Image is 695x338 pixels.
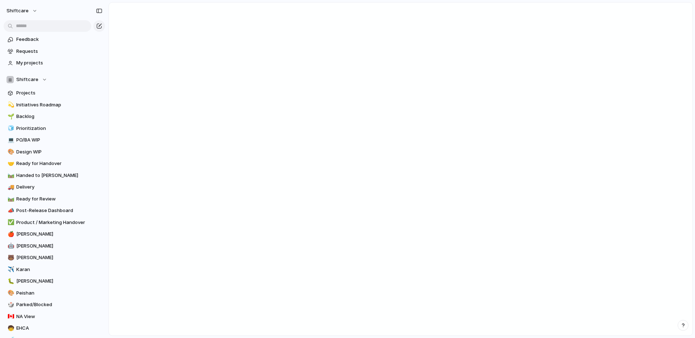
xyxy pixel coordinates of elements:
a: ✈️Karan [4,264,105,275]
a: 🐻[PERSON_NAME] [4,252,105,263]
div: 🧒 [8,324,13,333]
div: 🚚 [8,183,13,191]
span: shiftcare [7,7,29,14]
a: 🧒EHCA [4,323,105,334]
div: 🎲 [8,301,13,309]
a: My projects [4,58,105,68]
button: 💻 [7,136,14,144]
div: 🇨🇦 [8,312,13,321]
span: Product / Marketing Handover [16,219,102,226]
a: 🇨🇦NA View [4,311,105,322]
a: Feedback [4,34,105,45]
a: 🚚Delivery [4,182,105,193]
a: 🤝Ready for Handover [4,158,105,169]
span: Backlog [16,113,102,120]
button: 🧒 [7,325,14,332]
button: 💫 [7,101,14,109]
button: 🎨 [7,148,14,156]
span: Ready for Handover [16,160,102,167]
button: 🧊 [7,125,14,132]
span: NA View [16,313,102,320]
button: ✅ [7,219,14,226]
a: 💻PO/BA WIP [4,135,105,145]
span: Delivery [16,183,102,191]
button: 🤖 [7,242,14,250]
button: 🚚 [7,183,14,191]
span: PO/BA WIP [16,136,102,144]
button: 🍎 [7,231,14,238]
span: Post-Release Dashboard [16,207,102,214]
div: 💫 [8,101,13,109]
a: 🎨Peishan [4,288,105,299]
span: [PERSON_NAME] [16,254,102,261]
span: [PERSON_NAME] [16,242,102,250]
button: 🇨🇦 [7,313,14,320]
span: Karan [16,266,102,273]
span: [PERSON_NAME] [16,231,102,238]
button: 📣 [7,207,14,214]
div: 🛤️ [8,195,13,203]
a: 💫Initiatives Roadmap [4,100,105,110]
a: 📣Post-Release Dashboard [4,205,105,216]
span: Ready for Review [16,195,102,203]
a: Requests [4,46,105,57]
span: Initiatives Roadmap [16,101,102,109]
div: 🐻 [8,254,13,262]
span: Projects [16,89,102,97]
div: 🛤️ [8,171,13,179]
button: 🛤️ [7,195,14,203]
div: 🎨 [8,289,13,297]
a: ✅Product / Marketing Handover [4,217,105,228]
button: 🐛 [7,278,14,285]
div: 🐛 [8,277,13,286]
span: Shiftcare [16,76,38,83]
span: [PERSON_NAME] [16,278,102,285]
a: 🎲Parked/Blocked [4,299,105,310]
a: 🍎[PERSON_NAME] [4,229,105,240]
a: 🤖[PERSON_NAME] [4,241,105,252]
button: 🛤️ [7,172,14,179]
span: Handed to [PERSON_NAME] [16,172,102,179]
span: Prioritization [16,125,102,132]
a: 🛤️Ready for Review [4,194,105,204]
div: ✅ [8,218,13,227]
div: 🎨Design WIP [4,147,105,157]
a: 🌱Backlog [4,111,105,122]
div: 🌱 [8,113,13,121]
div: 🎨 [8,148,13,156]
a: 🐛[PERSON_NAME] [4,276,105,287]
div: 📣 [8,207,13,215]
button: 🎲 [7,301,14,308]
button: 🤝 [7,160,14,167]
a: 🧊Prioritization [4,123,105,134]
button: Shiftcare [4,74,105,85]
a: 🛤️Handed to [PERSON_NAME] [4,170,105,181]
div: 🧊 [8,124,13,132]
span: Peishan [16,290,102,297]
button: 🎨 [7,290,14,297]
span: Parked/Blocked [16,301,102,308]
span: Requests [16,48,102,55]
span: Feedback [16,36,102,43]
div: ✈️ [8,265,13,274]
span: Design WIP [16,148,102,156]
button: shiftcare [3,5,41,17]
